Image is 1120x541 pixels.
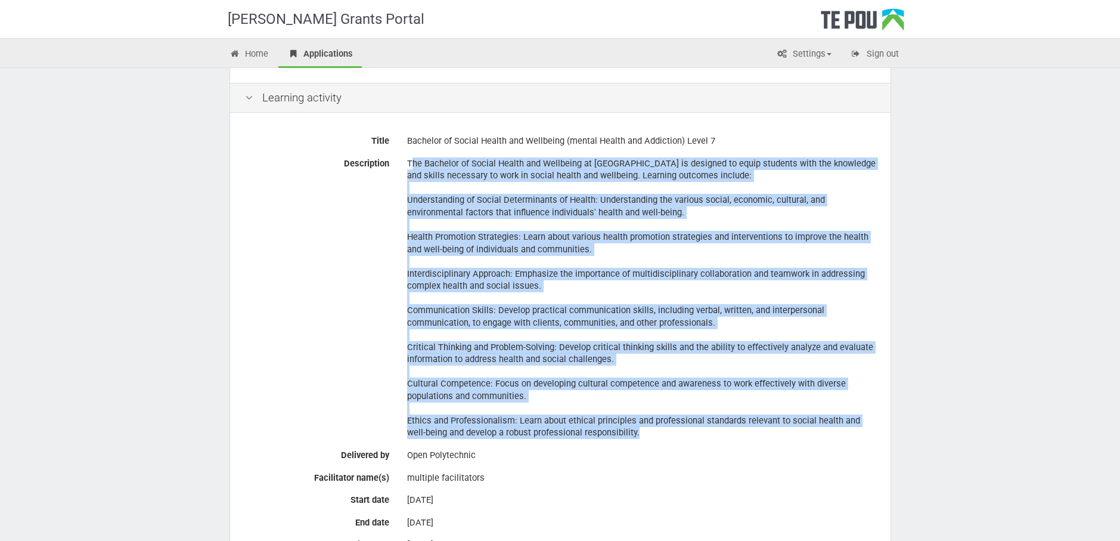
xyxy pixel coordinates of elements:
[236,512,398,529] label: End date
[407,153,876,443] div: The Bachelor of Social Health and Wellbeing at [GEOGRAPHIC_DATA] is designed to equip students wi...
[236,131,398,147] label: Title
[407,490,876,511] div: [DATE]
[768,42,840,68] a: Settings
[236,153,398,170] label: Description
[230,83,891,113] div: Learning activity
[407,445,876,466] div: Open Polytechnic
[236,468,398,484] label: Facilitator name(s)
[236,490,398,506] label: Start date
[407,468,876,489] div: multiple facilitators
[236,445,398,462] label: Delivered by
[278,42,362,68] a: Applications
[821,8,904,38] div: Te Pou Logo
[221,42,278,68] a: Home
[842,42,908,68] a: Sign out
[407,512,876,533] div: [DATE]
[407,131,876,152] div: Bachelor of Social Health and Wellbeing (mental Health and Addiction) Level 7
